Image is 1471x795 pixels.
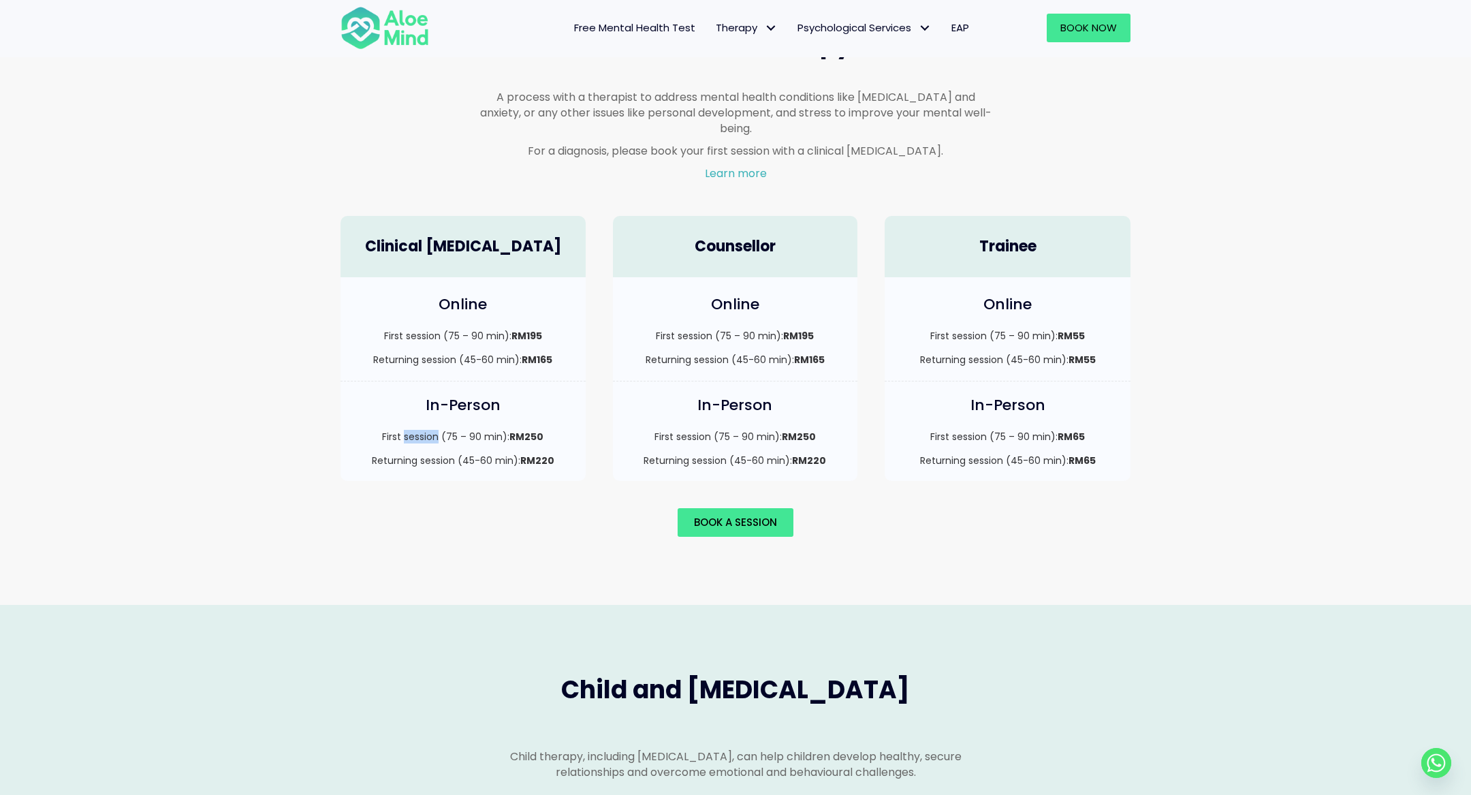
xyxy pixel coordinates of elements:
p: Returning session (45-60 min): [898,454,1117,467]
h4: Clinical [MEDICAL_DATA] [354,236,572,258]
strong: RM55 [1058,329,1085,343]
p: First session (75 – 90 min): [627,430,844,443]
p: Returning session (45-60 min): [354,454,572,467]
span: Book a session [694,515,777,529]
p: Returning session (45-60 min): [354,353,572,367]
p: Child therapy, including [MEDICAL_DATA], can help children develop healthy, secure relationships ... [493,749,978,780]
a: EAP [941,14,979,42]
span: Therapy [716,20,777,35]
a: Learn more [705,166,767,181]
h4: In-Person [354,395,572,416]
a: Psychological ServicesPsychological Services: submenu [787,14,941,42]
h4: Trainee [898,236,1117,258]
h4: In-Person [898,395,1117,416]
p: First session (75 – 90 min): [354,430,572,443]
h4: Counsellor [627,236,844,258]
h4: Online [898,294,1117,315]
a: Book Now [1047,14,1130,42]
p: A process with a therapist to address mental health conditions like [MEDICAL_DATA] and anxiety, o... [479,89,992,137]
p: For a diagnosis, please book your first session with a clinical [MEDICAL_DATA]. [479,143,992,159]
span: Book Now [1060,20,1117,35]
strong: RM195 [511,329,542,343]
nav: Menu [447,14,979,42]
a: Free Mental Health Test [564,14,706,42]
span: EAP [951,20,969,35]
strong: RM65 [1069,454,1096,467]
strong: RM65 [1058,430,1085,443]
p: First session (75 – 90 min): [898,430,1117,443]
strong: RM250 [509,430,543,443]
strong: RM165 [522,353,552,367]
strong: RM220 [792,454,826,467]
img: Aloe mind Logo [341,5,429,50]
span: Therapy: submenu [761,18,780,38]
span: Psychological Services [797,20,931,35]
p: Returning session (45-60 min): [627,454,844,467]
span: Child and [MEDICAL_DATA] [561,672,910,707]
strong: RM250 [782,430,816,443]
h4: Online [627,294,844,315]
p: Returning session (45-60 min): [627,353,844,367]
p: First session (75 – 90 min): [354,329,572,343]
strong: RM165 [794,353,825,367]
h4: Online [354,294,572,315]
p: Returning session (45-60 min): [898,353,1117,367]
span: Free Mental Health Test [574,20,695,35]
h4: In-Person [627,395,844,416]
span: Psychological Services: submenu [915,18,934,38]
a: TherapyTherapy: submenu [706,14,787,42]
a: Book a session [678,508,793,537]
p: First session (75 – 90 min): [898,329,1117,343]
a: Whatsapp [1421,748,1451,778]
strong: RM220 [520,454,554,467]
p: First session (75 – 90 min): [627,329,844,343]
strong: RM195 [783,329,814,343]
strong: RM55 [1069,353,1096,367]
